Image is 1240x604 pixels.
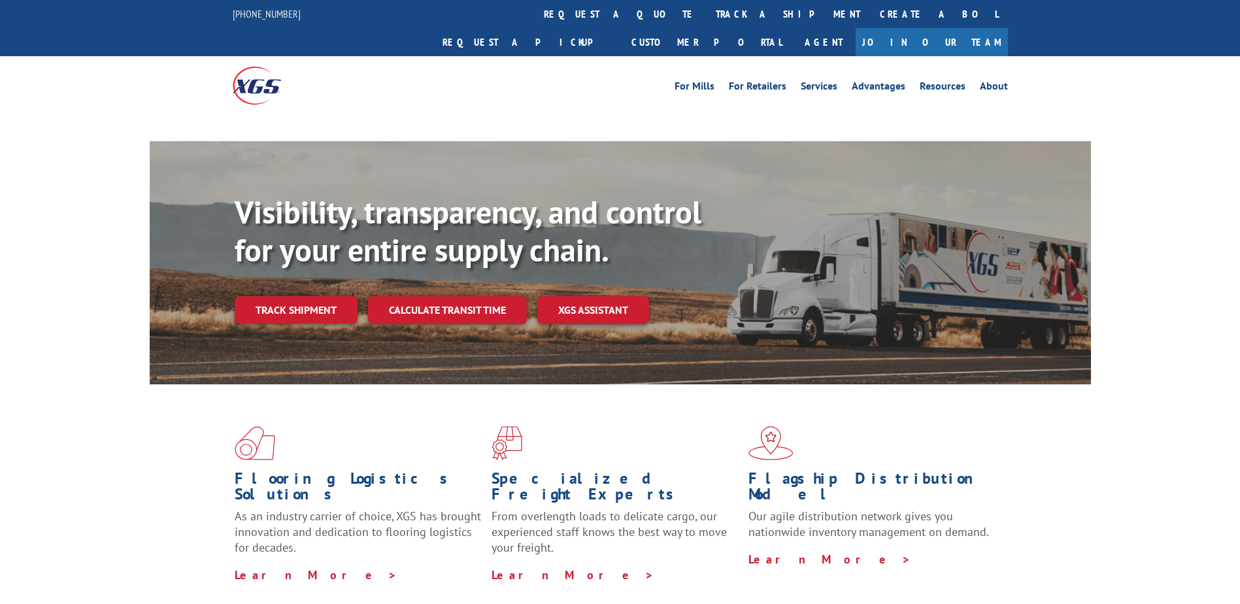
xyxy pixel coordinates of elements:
[856,28,1008,56] a: Join Our Team
[748,426,794,460] img: xgs-icon-flagship-distribution-model-red
[537,296,649,324] a: XGS ASSISTANT
[235,426,275,460] img: xgs-icon-total-supply-chain-intelligence-red
[729,81,786,95] a: For Retailers
[235,567,397,582] a: Learn More >
[748,509,989,539] span: Our agile distribution network gives you nationwide inventory management on demand.
[920,81,965,95] a: Resources
[492,471,739,509] h1: Specialized Freight Experts
[675,81,714,95] a: For Mills
[235,192,701,270] b: Visibility, transparency, and control for your entire supply chain.
[748,471,996,509] h1: Flagship Distribution Model
[980,81,1008,95] a: About
[748,552,911,567] a: Learn More >
[852,81,905,95] a: Advantages
[792,28,856,56] a: Agent
[492,426,522,460] img: xgs-icon-focused-on-flooring-red
[433,28,622,56] a: Request a pickup
[235,296,358,324] a: Track shipment
[368,296,527,324] a: Calculate transit time
[235,509,481,555] span: As an industry carrier of choice, XGS has brought innovation and dedication to flooring logistics...
[235,471,482,509] h1: Flooring Logistics Solutions
[492,509,739,567] p: From overlength loads to delicate cargo, our experienced staff knows the best way to move your fr...
[622,28,792,56] a: Customer Portal
[233,7,301,20] a: [PHONE_NUMBER]
[492,567,654,582] a: Learn More >
[801,81,837,95] a: Services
